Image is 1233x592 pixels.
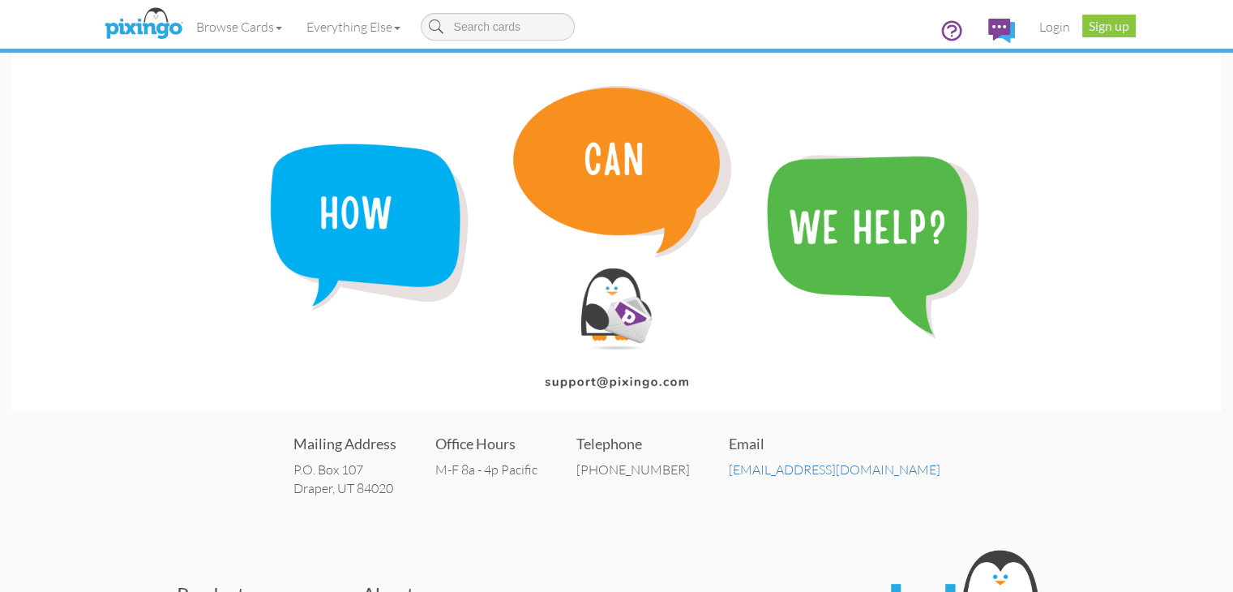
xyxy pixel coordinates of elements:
a: Everything Else [294,6,413,47]
img: contact-banner.png [12,53,1221,412]
a: Sign up [1082,15,1136,37]
div: M-F 8a - 4p Pacific [435,461,537,479]
img: pixingo logo [101,4,186,45]
h4: Email [729,436,940,453]
address: P.O. Box 107 Draper, UT 84020 [293,461,396,498]
h4: Telephone [576,436,690,453]
div: [PHONE_NUMBER] [576,461,690,479]
input: Search cards [421,13,575,41]
iframe: Chat [1232,591,1233,592]
a: Login [1027,6,1082,47]
h4: Mailing Address [293,436,396,453]
a: Browse Cards [184,6,294,47]
img: comments.svg [988,19,1015,43]
h4: Office Hours [435,436,537,453]
a: [EMAIL_ADDRESS][DOMAIN_NAME] [729,461,940,478]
